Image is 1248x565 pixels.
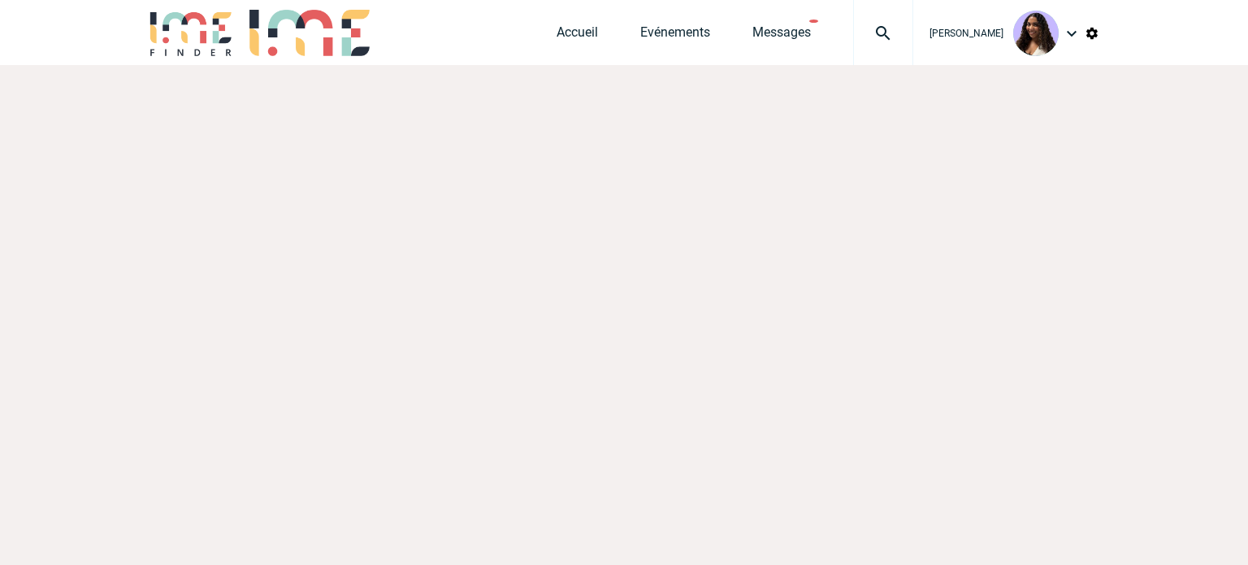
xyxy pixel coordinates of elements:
[640,24,710,47] a: Evénements
[752,24,811,47] a: Messages
[1013,11,1059,56] img: 131234-0.jpg
[557,24,598,47] a: Accueil
[929,28,1003,39] span: [PERSON_NAME]
[149,10,233,56] img: IME-Finder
